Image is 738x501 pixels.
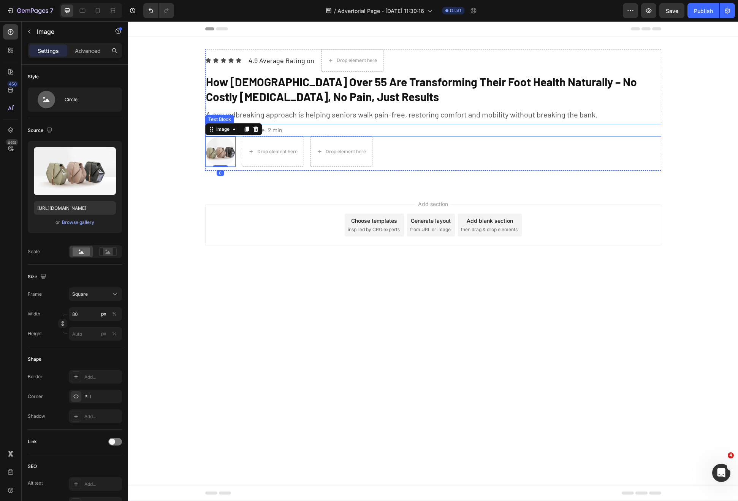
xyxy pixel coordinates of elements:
[450,7,461,14] span: Draft
[37,27,101,36] p: Image
[220,205,272,212] span: inspired by CRO experts
[72,291,88,298] span: Square
[28,413,45,420] div: Shadow
[78,103,532,114] p: [DATE] | Reading Time: 2 min
[84,413,120,420] div: Add...
[28,248,40,255] div: Scale
[69,307,122,321] input: px%
[223,195,269,203] div: Choose templates
[77,115,108,146] img: image_demo.jpg
[89,149,96,155] div: 0
[7,81,18,87] div: 450
[28,125,54,136] div: Source
[198,127,238,133] div: Drop element here
[112,330,117,337] div: %
[337,7,424,15] span: Advertorial Page - [DATE] 11:30:16
[34,201,116,215] input: https://example.com/image.jpg
[28,438,37,445] div: Link
[78,86,532,100] p: A groundbreaking approach is helping seniors walk pain-free, restoring comfort and mobility witho...
[283,195,323,203] div: Generate layout
[84,481,120,488] div: Add...
[110,329,119,338] button: px
[62,219,94,226] div: Browse gallery
[728,452,734,458] span: 4
[712,464,730,482] iframe: Intercom live chat
[50,6,53,15] p: 7
[339,195,385,203] div: Add blank section
[75,47,101,55] p: Advanced
[3,3,57,18] button: 7
[6,139,18,145] div: Beta
[333,205,390,212] span: then drag & drop elements
[28,373,43,380] div: Border
[28,330,42,337] label: Height
[69,287,122,301] button: Square
[99,329,108,338] button: %
[128,21,738,501] iframe: Design area
[110,309,119,319] button: px
[129,127,169,133] div: Drop element here
[101,311,106,317] div: px
[79,95,105,101] div: Text Block
[28,272,48,282] div: Size
[77,86,533,101] div: Rich Text Editor. Editing area: main
[687,3,719,18] button: Publish
[28,393,43,400] div: Corner
[28,356,41,363] div: Shape
[55,218,60,227] span: or
[69,327,122,341] input: px%
[77,52,533,84] h2: Rich Text Editor. Editing area: main
[28,311,40,317] label: Width
[28,480,43,487] div: Alt text
[287,179,323,187] span: Add section
[77,103,533,115] div: Rich Text Editor. Editing area: main
[209,36,249,42] div: Drop element here
[112,311,117,317] div: %
[87,105,103,111] div: Image
[28,73,39,80] div: Style
[143,3,174,18] div: Undo/Redo
[62,219,95,226] button: Browse gallery
[34,147,116,195] img: preview-image
[78,53,532,83] p: How [DEMOGRAPHIC_DATA] Over 55 Are Transforming Their Foot Health Naturally – No Costly [MEDICAL_...
[28,463,37,470] div: SEO
[38,47,59,55] p: Settings
[101,330,106,337] div: px
[282,205,323,212] span: from URL or image
[666,8,678,14] span: Save
[694,7,713,15] div: Publish
[334,7,336,15] span: /
[659,3,684,18] button: Save
[99,309,108,319] button: %
[84,393,120,400] div: Pill
[84,374,120,381] div: Add...
[28,291,42,298] label: Frame
[65,91,111,108] div: Circle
